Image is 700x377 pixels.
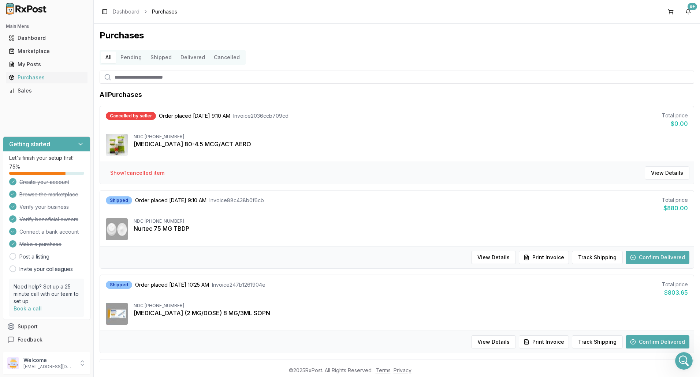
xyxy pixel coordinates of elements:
[662,204,688,212] div: $880.00
[3,45,90,57] button: Marketplace
[6,32,141,42] div: [DATE]
[376,367,391,373] a: Terms
[19,203,69,211] span: Verify your business
[6,84,87,97] a: Sales
[3,85,90,97] button: Sales
[135,281,209,289] span: Order placed [DATE] 10:25 AM
[113,8,177,15] nav: breadcrumb
[212,281,265,289] span: Invoice 247b1261904e
[106,303,128,325] img: Ozempic (2 MG/DOSE) 8 MG/3ML SOPN
[572,251,623,264] button: Track Shipping
[6,31,87,45] a: Dashboard
[688,3,697,10] div: 9+
[100,90,142,100] h1: All Purchases
[662,196,688,204] div: Total price
[6,124,120,162] div: Im looking for you and another pharmacy i let a couple places that usually have it know to messag...
[6,224,140,237] textarea: Message…
[471,251,516,264] button: View Details
[3,3,50,15] img: RxPost Logo
[6,71,87,84] a: Purchases
[36,4,83,9] h1: [PERSON_NAME]
[6,124,141,167] div: Manuel says…
[73,86,141,102] div: [MEDICAL_DATA] 5mg
[23,357,74,364] p: Welcome
[134,303,688,309] div: NDC: [PHONE_NUMBER]
[115,3,129,17] button: Home
[135,197,206,204] span: Order placed [DATE] 9:10 AM
[111,64,141,80] div: gotcha
[9,61,85,68] div: My Posts
[152,8,177,15] span: Purchases
[6,45,87,58] a: Marketplace
[6,102,141,124] div: JEFFREY says…
[126,237,137,248] button: Send a message…
[7,357,19,369] img: User avatar
[40,107,135,114] div: see how many you can find available
[3,32,90,44] button: Dashboard
[645,166,689,180] button: View Details
[572,335,623,348] button: Track Shipping
[19,228,79,235] span: Connect a bank account
[6,58,87,71] a: My Posts
[11,240,17,245] button: Upload attachment
[662,112,688,119] div: Total price
[3,72,90,83] button: Purchases
[134,218,688,224] div: NDC: [PHONE_NUMBER]
[3,59,90,70] button: My Posts
[6,206,120,251] div: Im trying to figure out why they have been in and out of the pharmacy for this [DEMOGRAPHIC_DATA]...
[12,211,114,246] div: Im trying to figure out why they have been in and out of the pharmacy for this [DEMOGRAPHIC_DATA]...
[19,191,78,198] span: Browse the marketplace
[100,30,694,41] h1: Purchases
[9,48,85,55] div: Marketplace
[6,42,77,58] div: Still pending responsesAdd reaction
[233,112,288,120] span: Invoice 2036ccb709cd
[519,251,569,264] button: Print Invoice
[21,4,33,16] img: Profile image for Manuel
[6,206,141,257] div: Manuel says…
[106,134,128,156] img: Symbicort 80-4.5 MCG/ACT AERO
[6,86,141,103] div: JEFFREY says…
[3,320,90,333] button: Support
[106,218,128,240] img: Nurtec 75 MG TBDP
[209,52,244,63] button: Cancelled
[79,90,135,98] div: [MEDICAL_DATA] 5mg
[19,241,62,248] span: Make a purchase
[6,42,141,64] div: Manuel says…
[662,288,688,297] div: $803.65
[9,140,50,148] h3: Getting started
[18,336,42,343] span: Feedback
[9,34,85,42] div: Dashboard
[675,352,693,370] iframe: Intercom live chat
[19,178,69,186] span: Create your account
[116,52,146,63] button: Pending
[36,9,71,16] p: Active 13h ago
[117,68,135,76] div: gotcha
[19,216,78,223] span: Verify beneficial owners
[101,52,116,63] button: All
[9,74,85,81] div: Purchases
[6,23,87,29] h2: Main Menu
[26,177,141,200] div: So mounjaro 5 and trulicty 3 cancelled? Available anywhere else?
[106,196,132,204] div: Shipped
[23,240,29,245] button: Emoji picker
[146,52,176,63] button: Shipped
[6,64,141,86] div: JEFFREY says…
[519,335,569,348] button: Print Invoice
[104,166,170,180] button: Show1cancelled item
[6,167,141,177] div: [DATE]
[134,134,688,140] div: NDC: [PHONE_NUMBER]
[23,364,74,370] p: [EMAIL_ADDRESS][DOMAIN_NAME]
[9,87,85,94] div: Sales
[3,333,90,346] button: Feedback
[113,8,139,15] a: Dashboard
[9,154,84,162] p: Let's finish your setup first!
[14,305,42,312] a: Book a call
[134,140,688,148] div: [MEDICAL_DATA] 80-4.5 MCG/ACT AERO
[5,3,19,17] button: go back
[394,367,412,373] a: Privacy
[682,6,694,18] button: 9+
